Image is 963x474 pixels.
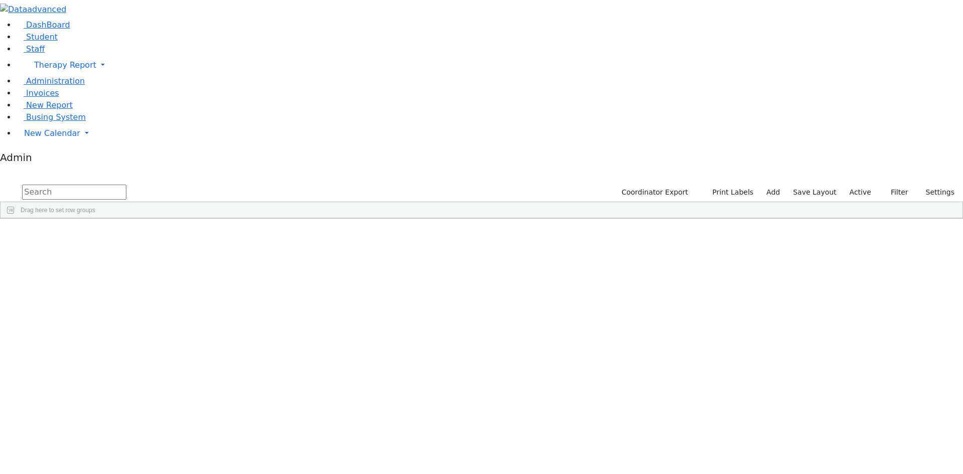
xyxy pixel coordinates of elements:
[16,100,73,110] a: New Report
[16,32,58,42] a: Student
[16,44,45,54] a: Staff
[878,185,913,200] button: Filter
[845,185,876,200] label: Active
[16,20,70,30] a: DashBoard
[913,185,959,200] button: Settings
[26,44,45,54] span: Staff
[701,185,758,200] button: Print Labels
[22,185,126,200] input: Search
[21,207,95,214] span: Drag here to set row groups
[16,76,85,86] a: Administration
[16,123,963,143] a: New Calendar
[16,55,963,75] a: Therapy Report
[16,112,86,122] a: Busing System
[26,100,73,110] span: New Report
[16,88,59,98] a: Invoices
[26,112,86,122] span: Busing System
[615,185,693,200] button: Coordinator Export
[26,32,58,42] span: Student
[26,88,59,98] span: Invoices
[26,20,70,30] span: DashBoard
[788,185,841,200] button: Save Layout
[34,60,96,70] span: Therapy Report
[26,76,85,86] span: Administration
[762,185,784,200] a: Add
[24,128,80,138] span: New Calendar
